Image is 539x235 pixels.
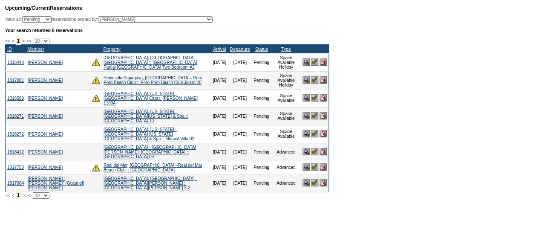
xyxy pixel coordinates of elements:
[5,28,329,33] div: Your search returned 8 reservations
[252,174,271,192] td: Pending
[26,38,31,44] span: >>
[311,179,318,186] img: Confirm Reservation
[255,46,268,52] a: Status
[5,5,50,11] span: Upcoming/Current
[7,181,24,186] a: 1817084
[92,164,100,171] img: There are insufficient days and/or tokens to cover this reservation
[271,125,300,143] td: Space Available
[252,71,271,89] td: Pending
[104,127,194,141] a: [GEOGRAPHIC_DATA], [US_STATE] - [GEOGRAPHIC_DATA] [US_STATE][GEOGRAPHIC_DATA] & Spa :: Miraval Vi...
[211,174,228,192] td: [DATE]
[211,107,228,125] td: [DATE]
[320,58,327,66] img: Cancel Reservation
[22,38,25,44] span: >
[252,125,271,143] td: Pending
[271,174,300,192] td: Advanced
[16,191,21,200] span: 1
[228,71,251,89] td: [DATE]
[228,161,251,174] td: [DATE]
[104,46,121,52] a: Property
[104,75,202,85] a: Peninsula Papagayo, [GEOGRAPHIC_DATA] - Poro Poro Beach Club :: Poro Poro Beach Club Jicaro 20
[104,109,188,123] a: [GEOGRAPHIC_DATA], [US_STATE] - [GEOGRAPHIC_DATA][US_STATE] & Spa :: [GEOGRAPHIC_DATA] 10
[252,89,271,107] td: Pending
[7,60,24,65] a: 1815448
[230,46,250,52] a: Departure
[252,107,271,125] td: Pending
[104,55,197,70] a: [GEOGRAPHIC_DATA], [GEOGRAPHIC_DATA] - [GEOGRAPHIC_DATA] :: [GEOGRAPHIC_DATA] Partial [GEOGRAPHIC...
[28,60,63,65] a: [PERSON_NAME]
[311,130,318,137] img: Confirm Reservation
[213,46,226,52] a: Arrival
[320,148,327,155] img: Cancel Reservation
[211,71,228,89] td: [DATE]
[5,16,216,23] div: View all: reservations owned by:
[22,193,25,198] span: >
[7,150,24,154] a: 1818412
[7,96,24,101] a: 1816589
[211,125,228,143] td: [DATE]
[271,107,300,125] td: Space Available
[26,193,31,198] span: >>
[311,148,318,155] img: Confirm Reservation
[311,163,318,171] img: Confirm Reservation
[311,112,318,119] img: Confirm Reservation
[5,38,10,44] span: <<
[303,130,310,137] img: View Reservation
[92,58,100,66] img: There are insufficient days and/or tokens to cover this reservation
[303,112,310,119] img: View Reservation
[311,76,318,84] img: Confirm Reservation
[5,5,82,11] span: Reservations
[28,165,63,170] a: [PERSON_NAME]
[228,143,251,161] td: [DATE]
[252,161,271,174] td: Pending
[303,76,310,84] img: View Reservation
[211,53,228,71] td: [DATE]
[303,148,310,155] img: View Reservation
[7,78,24,83] a: 1817081
[28,150,63,154] a: [PERSON_NAME]
[320,163,327,171] img: Cancel Reservation
[228,89,251,107] td: [DATE]
[5,193,10,198] span: <<
[320,130,327,137] img: Cancel Reservation
[16,37,21,45] span: 1
[211,89,228,107] td: [DATE]
[104,145,196,159] a: [GEOGRAPHIC_DATA] - [GEOGRAPHIC_DATA][PERSON_NAME], [GEOGRAPHIC_DATA] :: [GEOGRAPHIC_DATA] 09
[104,176,197,190] a: [GEOGRAPHIC_DATA], [GEOGRAPHIC_DATA] - [GEOGRAPHIC_DATA][PERSON_NAME] :: [GEOGRAPHIC_DATA][PERSON...
[271,89,300,107] td: Space Available
[104,91,198,105] a: [GEOGRAPHIC_DATA], [US_STATE] - [GEOGRAPHIC_DATA] Club :: [PERSON_NAME] 1103A
[28,132,63,136] a: [PERSON_NAME]
[104,163,202,172] a: Real del Mar, [GEOGRAPHIC_DATA] - Real del Mar Beach Club :: [GEOGRAPHIC_DATA]
[211,143,228,161] td: [DATE]
[28,176,84,190] a: [PERSON_NAME] "[PERSON_NAME]" (Guest of) [PERSON_NAME]
[228,53,251,71] td: [DATE]
[271,71,300,89] td: Space Available Holiday
[28,78,63,83] a: [PERSON_NAME]
[92,94,100,102] img: There are insufficient days and/or tokens to cover this reservation
[311,58,318,66] img: Confirm Reservation
[28,114,63,119] a: [PERSON_NAME]
[320,112,327,119] img: Cancel Reservation
[228,107,251,125] td: [DATE]
[303,179,310,186] img: View Reservation
[320,179,327,186] img: Cancel Reservation
[271,143,300,161] td: Advanced
[252,143,271,161] td: Pending
[281,46,291,52] a: Type
[7,132,24,136] a: 1818272
[252,53,271,71] td: Pending
[7,165,24,170] a: 1817758
[12,193,14,198] span: <
[228,174,251,192] td: [DATE]
[92,76,100,84] img: There are insufficient days and/or tokens to cover this reservation
[12,38,14,44] span: <
[303,94,310,102] img: View Reservation
[211,161,228,174] td: [DATE]
[7,114,24,119] a: 1818271
[320,94,327,102] img: Cancel Reservation
[320,76,327,84] img: Cancel Reservation
[27,46,44,52] a: Member
[303,58,310,66] img: View Reservation
[228,125,251,143] td: [DATE]
[271,53,300,71] td: Space Available Holiday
